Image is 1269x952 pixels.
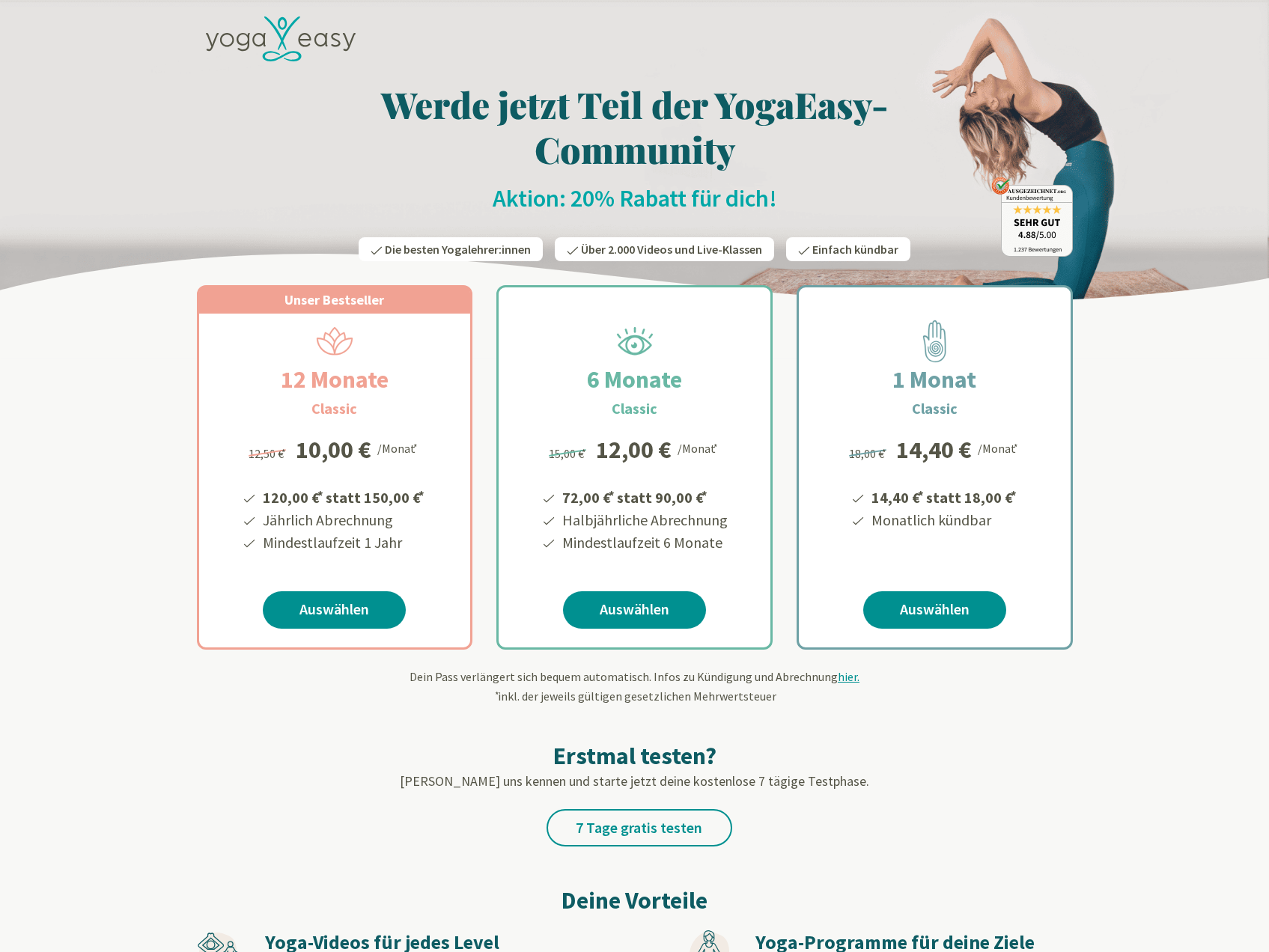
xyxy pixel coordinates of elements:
[197,183,1073,213] h2: Aktion: 20% Rabatt für dich!
[197,882,1073,918] h2: Deine Vorteile
[560,509,728,531] li: Halbjährliche Abrechnung
[838,669,859,684] span: hier.
[678,438,720,457] div: /Monat
[912,397,958,420] h3: Classic
[261,509,427,531] li: Jährlich Abrechnung
[869,483,1019,509] li: 14,40 € statt 18,00 €
[385,242,531,257] span: Die besten Yogalehrer:innen
[261,531,427,554] li: Mindestlaufzeit 1 Jahr
[560,483,728,509] li: 72,00 € statt 90,00 €
[849,446,889,461] span: 18,00 €
[284,291,384,308] span: Unser Bestseller
[311,397,357,420] h3: Classic
[896,438,972,462] div: 14,40 €
[197,771,1073,791] p: [PERSON_NAME] uns kennen und starte jetzt deine kostenlose 7 tägige Testphase.
[551,361,718,397] h2: 6 Monate
[197,82,1073,171] h1: Werde jetzt Teil der YogaEasy-Community
[991,177,1073,257] img: ausgezeichnet_badge.png
[493,689,776,704] span: inkl. der jeweils gültigen gesetzlichen Mehrwertsteuer
[197,741,1073,771] h2: Erstmal testen?
[377,438,420,457] div: /Monat
[296,438,371,462] div: 10,00 €
[863,591,1006,629] a: Auswählen
[547,809,732,846] a: 7 Tage gratis testen
[249,446,288,461] span: 12,50 €
[549,446,588,461] span: 15,00 €
[560,531,728,554] li: Mindestlaufzeit 6 Monate
[596,438,672,462] div: 12,00 €
[197,668,1073,705] div: Dein Pass verlängert sich bequem automatisch. Infos zu Kündigung und Abrechnung
[978,438,1020,457] div: /Monat
[563,591,706,629] a: Auswählen
[581,242,762,257] span: Über 2.000 Videos und Live-Klassen
[245,361,424,397] h2: 12 Monate
[869,509,1019,531] li: Monatlich kündbar
[263,591,406,629] a: Auswählen
[856,361,1012,397] h2: 1 Monat
[812,242,898,257] span: Einfach kündbar
[261,483,427,509] li: 120,00 € statt 150,00 €
[612,397,657,420] h3: Classic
